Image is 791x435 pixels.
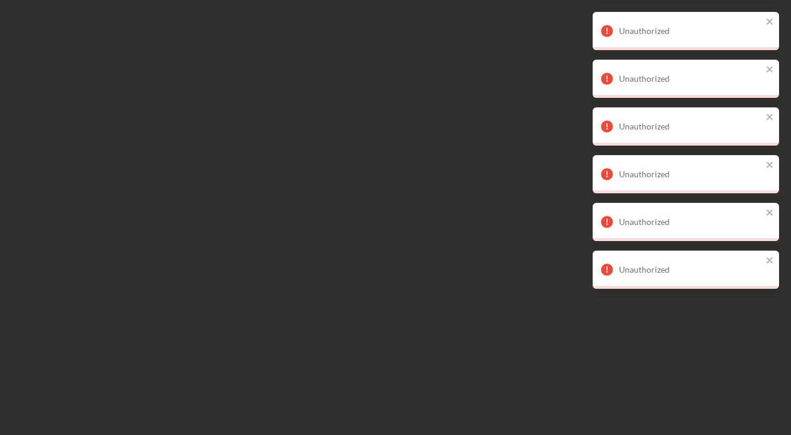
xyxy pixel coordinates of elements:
button: close [766,64,774,76]
div: Unauthorized [619,217,762,227]
div: Unauthorized [619,26,762,36]
button: close [766,112,774,124]
div: Unauthorized [619,265,762,274]
button: close [766,17,774,28]
button: close [766,208,774,219]
div: Unauthorized [619,122,762,131]
button: close [766,160,774,171]
div: Unauthorized [619,169,762,179]
div: Unauthorized [619,74,762,84]
button: close [766,255,774,267]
